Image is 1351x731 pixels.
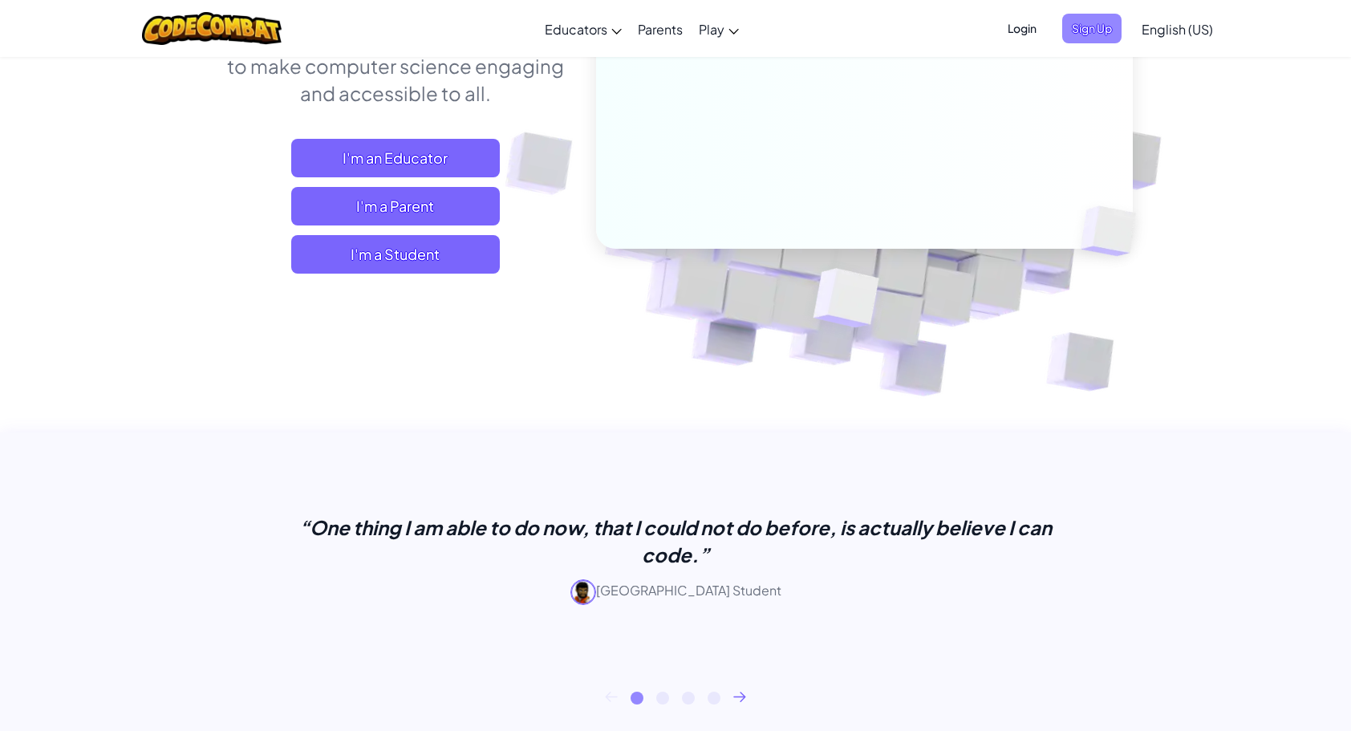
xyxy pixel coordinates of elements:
[1054,173,1175,290] img: Overlap cubes
[537,7,630,51] a: Educators
[142,12,282,45] img: CodeCombat logo
[291,139,500,177] a: I'm an Educator
[998,14,1046,43] button: Login
[274,579,1077,605] p: [GEOGRAPHIC_DATA] Student
[699,21,724,38] span: Play
[1134,7,1221,51] a: English (US)
[545,21,607,38] span: Educators
[291,235,500,274] button: I'm a Student
[682,692,695,705] button: 3
[570,579,596,605] img: avatar
[1142,21,1213,38] span: English (US)
[708,692,720,705] button: 4
[291,187,500,225] a: I'm a Parent
[1062,14,1122,43] button: Sign Up
[691,7,747,51] a: Play
[218,25,572,107] p: We create innovative play experiences to make computer science engaging and accessible to all.
[274,514,1077,568] p: “One thing I am able to do now, that I could not do before, is actually believe I can code.”
[656,692,669,705] button: 2
[630,7,691,51] a: Parents
[631,692,643,705] button: 1
[774,234,918,368] img: Overlap cubes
